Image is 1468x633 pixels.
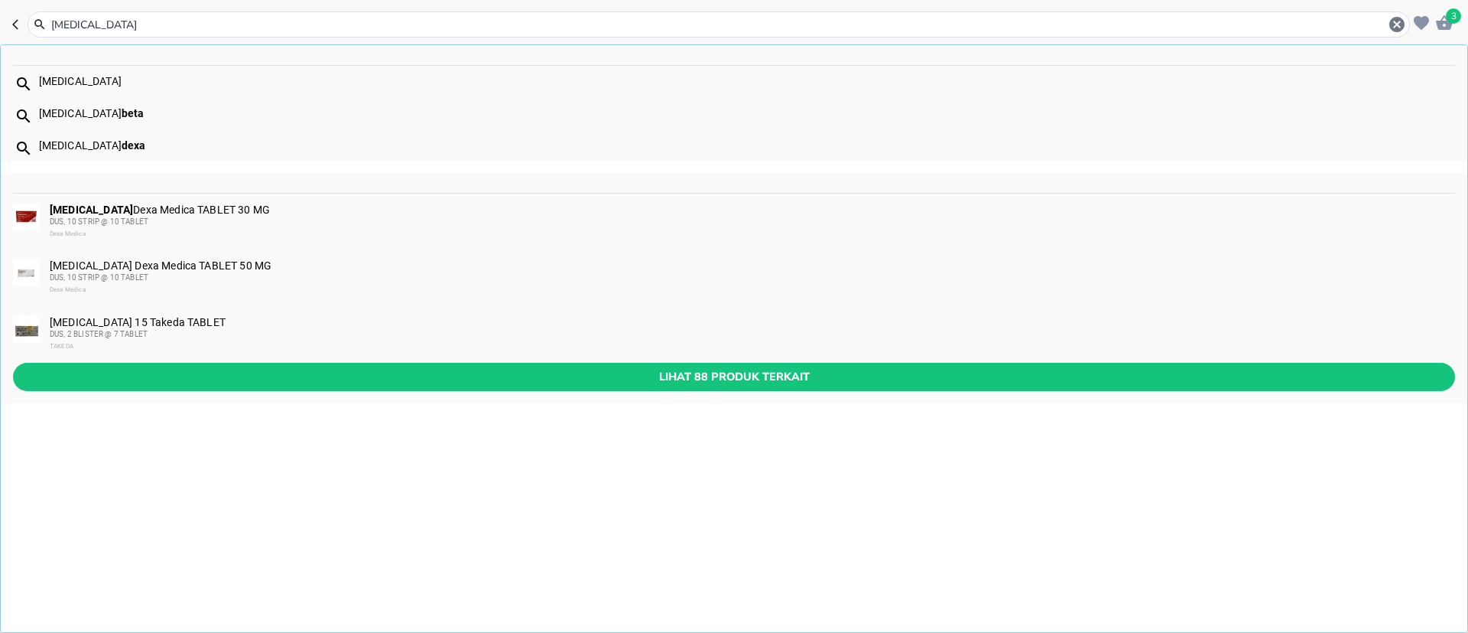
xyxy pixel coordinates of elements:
[1446,8,1461,24] span: 3
[50,204,1453,240] div: Dexa Medica TABLET 30 MG
[25,367,1443,387] span: Lihat 88 produk terkait
[39,107,1454,119] div: [MEDICAL_DATA]
[50,17,1388,33] input: Cari 4000+ produk di sini
[50,330,148,338] span: DUS, 2 BLISTER @ 7 TABLET
[50,286,86,293] span: Dexa Medica
[39,139,1454,152] div: [MEDICAL_DATA]
[50,316,1453,353] div: [MEDICAL_DATA] 15 Takeda TABLET
[50,259,1453,296] div: [MEDICAL_DATA] Dexa Medica TABLET 50 MG
[39,75,1454,87] div: [MEDICAL_DATA]
[122,107,145,119] b: beta
[50,204,133,216] b: [MEDICAL_DATA]
[1433,11,1456,34] button: 3
[50,343,73,350] span: TAKEDA
[50,230,86,237] span: Dexa Medica
[50,217,148,226] span: DUS, 10 STRIP @ 10 TABLET
[13,363,1455,391] button: Lihat 88 produk terkait
[122,139,146,152] b: dexa
[50,273,148,282] span: DUS, 10 STRIP @ 10 TABLET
